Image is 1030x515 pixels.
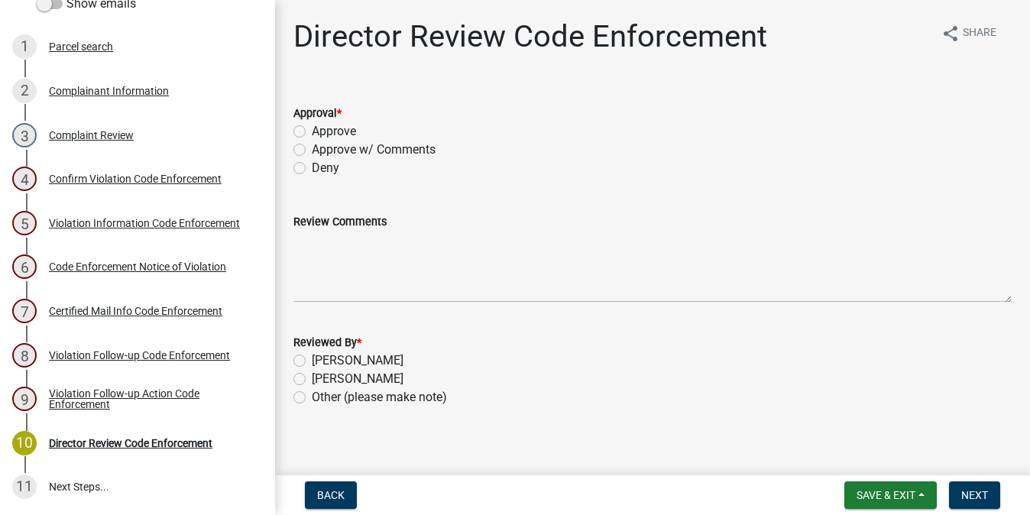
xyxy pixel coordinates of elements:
[12,387,37,411] div: 9
[312,159,339,177] label: Deny
[49,438,212,449] div: Director Review Code Enforcement
[49,350,230,361] div: Violation Follow-up Code Enforcement
[941,24,960,43] i: share
[49,218,240,228] div: Violation Information Code Enforcement
[49,173,222,184] div: Confirm Violation Code Enforcement
[312,122,356,141] label: Approve
[949,481,1000,509] button: Next
[49,261,226,272] div: Code Enforcement Notice of Violation
[49,306,222,316] div: Certified Mail Info Code Enforcement
[312,141,436,159] label: Approve w/ Comments
[963,24,996,43] span: Share
[12,79,37,103] div: 2
[844,481,937,509] button: Save & Exit
[12,475,37,499] div: 11
[49,86,169,96] div: Complainant Information
[293,18,767,55] h1: Director Review Code Enforcement
[312,370,403,388] label: [PERSON_NAME]
[12,211,37,235] div: 5
[12,254,37,279] div: 6
[317,489,345,501] span: Back
[293,109,342,119] label: Approval
[12,167,37,191] div: 4
[49,41,113,52] div: Parcel search
[961,489,988,501] span: Next
[12,431,37,455] div: 10
[12,34,37,59] div: 1
[49,388,251,410] div: Violation Follow-up Action Code Enforcement
[929,18,1009,48] button: shareShare
[305,481,357,509] button: Back
[12,123,37,147] div: 3
[293,217,387,228] label: Review Comments
[312,351,403,370] label: [PERSON_NAME]
[12,343,37,368] div: 8
[857,489,915,501] span: Save & Exit
[312,388,447,406] label: Other (please make note)
[49,130,134,141] div: Complaint Review
[293,338,361,348] label: Reviewed By
[12,299,37,323] div: 7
